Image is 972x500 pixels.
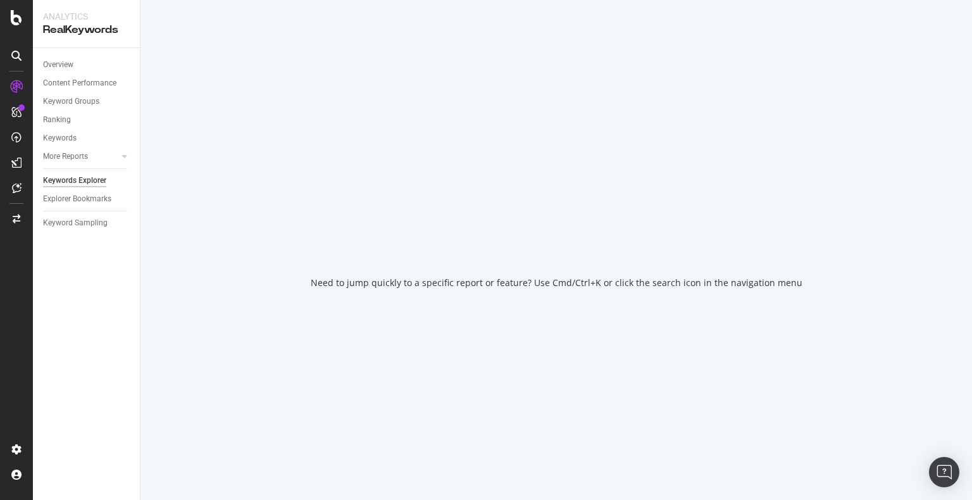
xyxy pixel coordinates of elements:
div: More Reports [43,150,88,163]
div: Keyword Sampling [43,216,108,230]
div: RealKeywords [43,23,130,37]
div: Overview [43,58,73,72]
div: animation [511,211,602,256]
a: Keywords Explorer [43,174,131,187]
div: Need to jump quickly to a specific report or feature? Use Cmd/Ctrl+K or click the search icon in ... [311,277,802,289]
div: Analytics [43,10,130,23]
a: Keywords [43,132,131,145]
div: Keywords Explorer [43,174,106,187]
div: Keywords [43,132,77,145]
div: Keyword Groups [43,95,99,108]
div: Content Performance [43,77,116,90]
a: Ranking [43,113,131,127]
a: Keyword Sampling [43,216,131,230]
div: Ranking [43,113,71,127]
div: Open Intercom Messenger [929,457,959,487]
a: Overview [43,58,131,72]
a: More Reports [43,150,118,163]
div: Explorer Bookmarks [43,192,111,206]
a: Explorer Bookmarks [43,192,131,206]
a: Content Performance [43,77,131,90]
a: Keyword Groups [43,95,131,108]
